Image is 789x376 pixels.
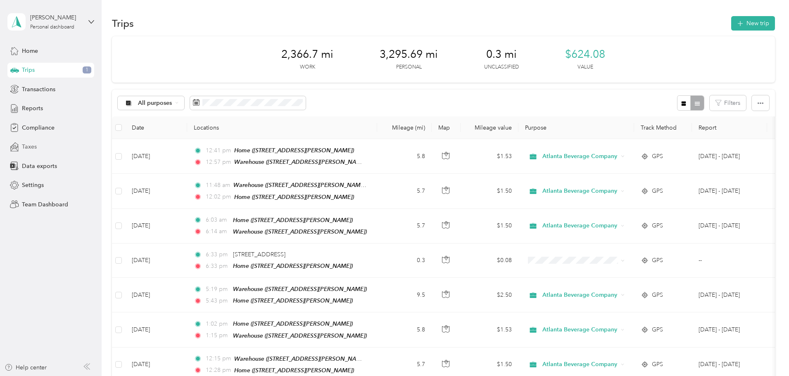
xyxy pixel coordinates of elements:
span: GPS [652,360,663,369]
iframe: Everlance-gr Chat Button Frame [743,330,789,376]
span: 12:41 pm [206,146,231,155]
td: $1.53 [461,139,518,174]
td: $2.50 [461,278,518,312]
span: 12:57 pm [206,158,231,167]
span: Home ([STREET_ADDRESS][PERSON_NAME]) [233,217,353,223]
td: [DATE] [125,209,187,244]
td: 5.7 [377,174,432,208]
th: Report [692,116,767,139]
th: Purpose [518,116,634,139]
p: Unclassified [484,64,519,71]
span: Atlanta Beverage Company [542,187,618,196]
p: Personal [396,64,422,71]
span: Transactions [22,85,55,94]
span: Home ([STREET_ADDRESS][PERSON_NAME]) [233,297,353,304]
span: Warehouse ([STREET_ADDRESS][PERSON_NAME]) [233,332,367,339]
span: 12:28 pm [206,366,231,375]
td: [DATE] [125,174,187,208]
span: Warehouse ([STREET_ADDRESS][PERSON_NAME]) [234,355,368,362]
span: Atlanta Beverage Company [542,152,618,161]
span: 2,366.7 mi [281,48,333,61]
span: 0.3 mi [486,48,517,61]
span: Settings [22,181,44,189]
td: [DATE] [125,139,187,174]
th: Map [432,116,461,139]
span: Data exports [22,162,57,170]
td: $0.08 [461,244,518,278]
td: 5.7 [377,209,432,244]
span: Atlanta Beverage Company [542,325,618,334]
span: Team Dashboard [22,200,68,209]
p: Work [300,64,315,71]
th: Locations [187,116,377,139]
button: Help center [5,363,47,372]
span: Atlanta Beverage Company [542,360,618,369]
p: Value [577,64,593,71]
td: [DATE] [125,278,187,312]
span: GPS [652,325,663,334]
td: $1.50 [461,174,518,208]
span: 1 [83,66,91,74]
span: Home ([STREET_ADDRESS][PERSON_NAME]) [234,147,354,154]
span: 1:02 pm [206,319,229,329]
span: 6:33 pm [206,250,229,259]
td: 0.3 [377,244,432,278]
td: $1.53 [461,312,518,347]
span: Warehouse ([STREET_ADDRESS][PERSON_NAME]) [233,286,367,292]
span: Reports [22,104,43,113]
span: 5:19 pm [206,285,229,294]
th: Mileage value [461,116,518,139]
span: Warehouse ([STREET_ADDRESS][PERSON_NAME]) [234,158,368,166]
span: Home ([STREET_ADDRESS][PERSON_NAME]) [234,367,354,374]
span: 1:15 pm [206,331,229,340]
span: Warehouse ([STREET_ADDRESS][PERSON_NAME]) [233,228,367,235]
td: 9.5 [377,278,432,312]
h1: Trips [112,19,134,28]
div: Personal dashboard [30,25,74,30]
span: Atlanta Beverage Company [542,291,618,300]
th: Date [125,116,187,139]
span: Taxes [22,142,37,151]
span: Home [22,47,38,55]
span: 12:02 pm [206,192,231,201]
span: 3,295.69 mi [380,48,438,61]
td: $1.50 [461,209,518,244]
td: Sep 1 - 30, 2025 [692,209,767,244]
td: 5.8 [377,139,432,174]
span: Atlanta Beverage Company [542,221,618,230]
span: Home ([STREET_ADDRESS][PERSON_NAME]) [233,262,353,269]
td: -- [692,244,767,278]
div: [PERSON_NAME] [30,13,82,22]
td: [DATE] [125,244,187,278]
td: Sep 1 - 30, 2025 [692,139,767,174]
td: Sep 1 - 30, 2025 [692,312,767,347]
span: Compliance [22,123,55,132]
th: Mileage (mi) [377,116,432,139]
td: 5.8 [377,312,432,347]
span: Home ([STREET_ADDRESS][PERSON_NAME]) [234,194,354,200]
span: 6:33 pm [206,262,229,271]
span: All purposes [138,100,172,106]
span: 12:15 pm [206,354,231,363]
span: Home ([STREET_ADDRESS][PERSON_NAME]) [233,320,353,327]
td: Sep 1 - 30, 2025 [692,174,767,208]
button: New trip [731,16,775,31]
span: GPS [652,291,663,300]
span: [STREET_ADDRESS] [233,251,285,258]
td: Sep 1 - 30, 2025 [692,278,767,312]
span: 11:48 am [206,181,230,190]
td: [DATE] [125,312,187,347]
span: GPS [652,187,663,196]
th: Track Method [634,116,692,139]
span: GPS [652,152,663,161]
span: 5:43 pm [206,296,229,305]
span: 6:03 am [206,215,229,225]
span: 6:14 am [206,227,229,236]
span: GPS [652,221,663,230]
span: GPS [652,256,663,265]
button: Filters [710,95,746,111]
span: Warehouse ([STREET_ADDRESS][PERSON_NAME]) [233,182,367,189]
span: Trips [22,66,35,74]
span: $624.08 [565,48,605,61]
